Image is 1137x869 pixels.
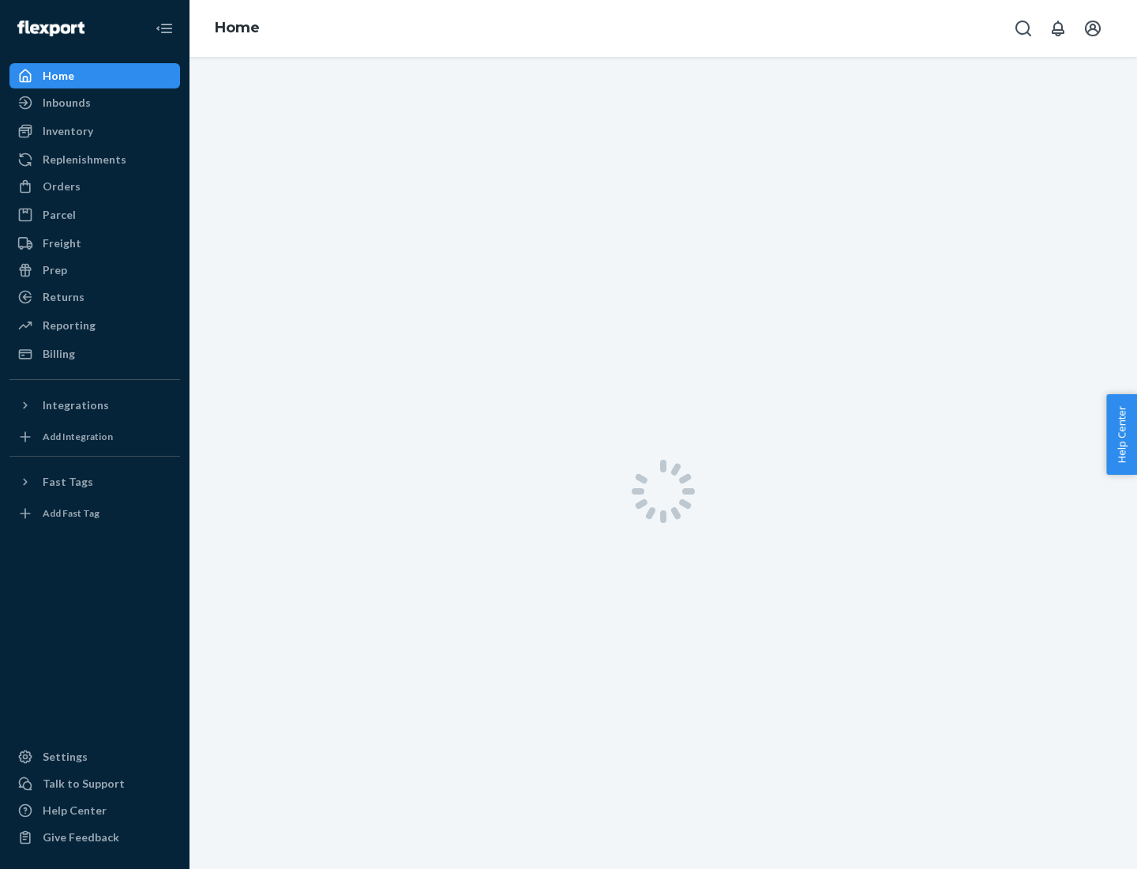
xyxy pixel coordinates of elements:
ol: breadcrumbs [202,6,272,51]
div: Prep [43,262,67,278]
img: Flexport logo [17,21,84,36]
a: Prep [9,258,180,283]
div: Help Center [43,803,107,818]
div: Talk to Support [43,776,125,792]
a: Add Fast Tag [9,501,180,526]
a: Help Center [9,798,180,823]
button: Help Center [1106,394,1137,475]
a: Add Integration [9,424,180,450]
a: Home [9,63,180,88]
div: Replenishments [43,152,126,167]
div: Integrations [43,397,109,413]
button: Give Feedback [9,825,180,850]
button: Fast Tags [9,469,180,495]
a: Replenishments [9,147,180,172]
a: Inventory [9,118,180,144]
a: Talk to Support [9,771,180,796]
button: Close Navigation [148,13,180,44]
button: Open account menu [1077,13,1109,44]
div: Orders [43,179,81,194]
div: Give Feedback [43,829,119,845]
a: Inbounds [9,90,180,115]
a: Returns [9,284,180,310]
a: Settings [9,744,180,769]
a: Parcel [9,202,180,228]
a: Freight [9,231,180,256]
div: Add Fast Tag [43,506,99,520]
div: Parcel [43,207,76,223]
div: Reporting [43,318,96,333]
div: Inventory [43,123,93,139]
div: Fast Tags [43,474,93,490]
div: Inbounds [43,95,91,111]
div: Settings [43,749,88,765]
div: Returns [43,289,84,305]
a: Home [215,19,260,36]
div: Billing [43,346,75,362]
a: Reporting [9,313,180,338]
div: Home [43,68,74,84]
div: Freight [43,235,81,251]
a: Billing [9,341,180,367]
button: Open Search Box [1008,13,1039,44]
button: Open notifications [1042,13,1074,44]
div: Add Integration [43,430,113,443]
a: Orders [9,174,180,199]
button: Integrations [9,393,180,418]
